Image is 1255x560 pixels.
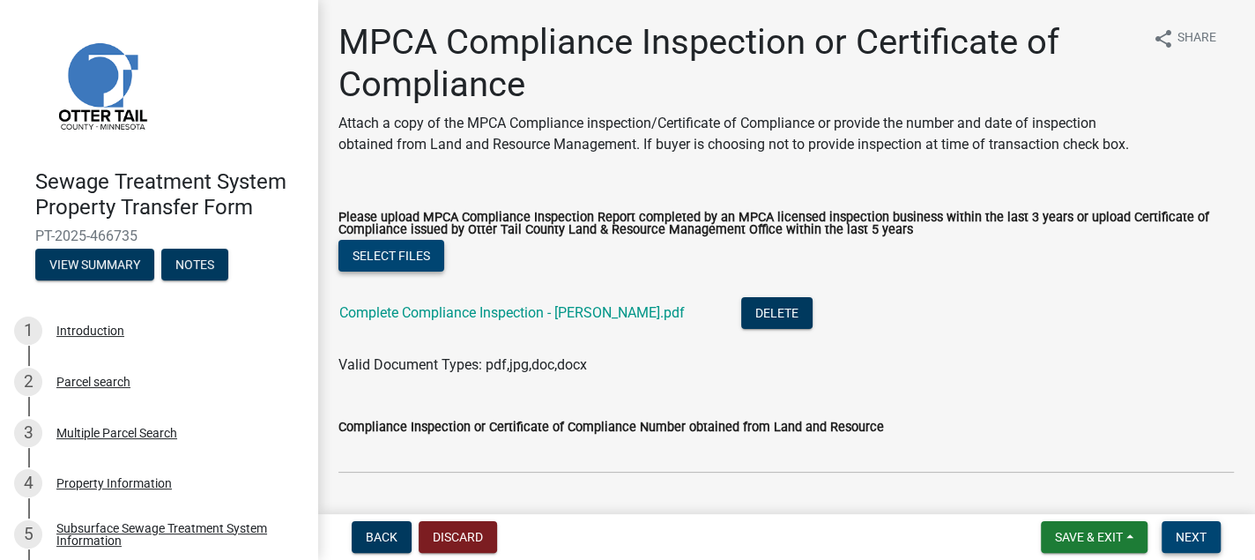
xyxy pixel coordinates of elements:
button: Notes [161,249,228,280]
div: Introduction [56,325,124,337]
button: View Summary [35,249,154,280]
button: shareShare [1139,21,1230,56]
div: Subsurface Sewage Treatment System Information [56,522,289,547]
img: Otter Tail County, Minnesota [35,19,167,151]
span: Valid Document Types: pdf,jpg,doc,docx [338,356,587,373]
div: 4 [14,469,42,497]
button: Next [1162,521,1221,553]
span: Save & Exit [1055,530,1123,544]
button: Save & Exit [1041,521,1147,553]
h4: Sewage Treatment System Property Transfer Form [35,169,303,220]
i: share [1153,28,1174,49]
div: Multiple Parcel Search [56,427,177,439]
wm-modal-confirm: Delete Document [741,306,813,323]
div: 2 [14,368,42,396]
label: Compliance Inspection or Certificate of Compliance Number obtained from Land and Resource [338,422,884,434]
wm-modal-confirm: Summary [35,258,154,273]
wm-modal-confirm: Notes [161,258,228,273]
label: Please upload MPCA Compliance Inspection Report completed by an MPCA licensed inspection business... [338,212,1234,237]
span: Next [1176,530,1207,544]
button: Select files [338,240,444,272]
span: Share [1177,28,1216,49]
div: 1 [14,317,42,345]
button: Back [352,521,412,553]
button: Delete [741,297,813,329]
span: Back [366,530,397,544]
div: 5 [14,520,42,549]
h1: MPCA Compliance Inspection or Certificate of Compliance [338,21,1139,106]
p: Attach a copy of the MPCA Compliance inspection/Certificate of Compliance or provide the number a... [338,113,1139,155]
div: Parcel search [56,376,130,388]
a: Complete Compliance Inspection - [PERSON_NAME].pdf [339,304,685,321]
div: 3 [14,419,42,447]
span: PT-2025-466735 [35,228,282,244]
div: Property Information [56,477,172,489]
button: Discard [419,521,497,553]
